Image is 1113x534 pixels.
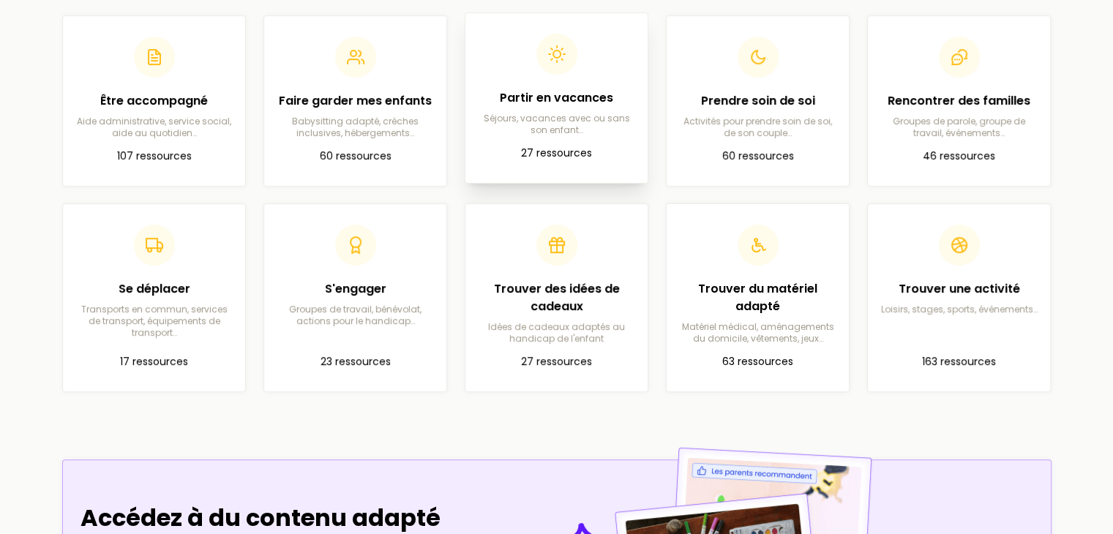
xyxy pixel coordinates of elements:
a: Faire garder mes enfantsBabysitting adapté, crèches inclusives, hébergements…60 ressources [263,15,447,187]
h2: Trouver du matériel adapté [678,280,837,315]
p: 17 ressources [75,353,233,371]
a: Se déplacerTransports en commun, services de transport, équipements de transport…17 ressources [62,203,246,392]
p: 46 ressources [880,148,1038,165]
p: Babysitting adapté, crèches inclusives, hébergements… [276,116,435,139]
h2: Partir en vacances [477,89,636,107]
h2: Trouver des idées de cadeaux [477,280,636,315]
a: Partir en vacancesSéjours, vacances avec ou sans son enfant…27 ressources [465,12,648,184]
h2: S'engager [276,280,435,298]
h2: Être accompagné [75,92,233,110]
p: Séjours, vacances avec ou sans son enfant… [477,113,636,136]
h2: Trouver une activité [880,280,1038,298]
p: Idées de cadeaux adaptés au handicap de l'enfant [477,321,636,345]
p: Groupes de parole, groupe de travail, événements… [880,116,1038,139]
p: 63 ressources [678,353,837,371]
a: Trouver des idées de cadeauxIdées de cadeaux adaptés au handicap de l'enfant27 ressources [465,203,648,392]
a: Prendre soin de soiActivités pour prendre soin de soi, de son couple…60 ressources [666,15,850,187]
p: 27 ressources [477,353,636,371]
p: 27 ressources [477,145,636,162]
h2: Faire garder mes enfants [276,92,435,110]
p: Matériel médical, aménagements du domicile, vêtements, jeux… [678,321,837,345]
a: S'engagerGroupes de travail, bénévolat, actions pour le handicap…23 ressources [263,203,447,392]
p: Transports en commun, services de transport, équipements de transport… [75,304,233,339]
p: 163 ressources [880,353,1038,371]
a: Trouver du matériel adaptéMatériel médical, aménagements du domicile, vêtements, jeux…63 ressources [666,203,850,392]
p: 60 ressources [276,148,435,165]
p: Groupes de travail, bénévolat, actions pour le handicap… [276,304,435,327]
h2: Rencontrer des familles [880,92,1038,110]
p: Aide administrative, service social, aide au quotidien… [75,116,233,139]
h2: Prendre soin de soi [678,92,837,110]
p: 107 ressources [75,148,233,165]
a: Rencontrer des famillesGroupes de parole, groupe de travail, événements…46 ressources [867,15,1051,187]
p: Activités pour prendre soin de soi, de son couple… [678,116,837,139]
a: Trouver une activitéLoisirs, stages, sports, événements…163 ressources [867,203,1051,392]
h2: Se déplacer [75,280,233,298]
p: 60 ressources [678,148,837,165]
p: 23 ressources [276,353,435,371]
p: Loisirs, stages, sports, événements… [880,304,1038,315]
a: Être accompagnéAide administrative, service social, aide au quotidien…107 ressources [62,15,246,187]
